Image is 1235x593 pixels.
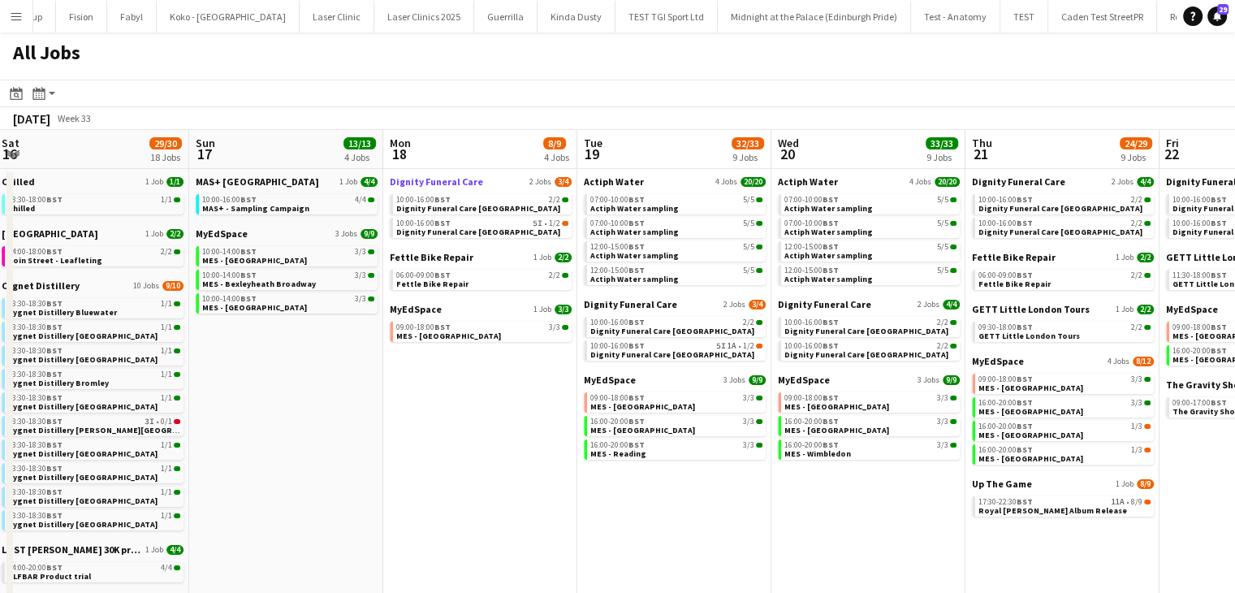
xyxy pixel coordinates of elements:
span: 14:00-18:00 [8,248,63,256]
span: 5/5 [743,266,754,275]
span: Coin Street [2,227,98,240]
button: Guerrilla [474,1,538,32]
span: Actiph Water [778,175,838,188]
a: 13:30-18:30BST1/1Cygnet Distillery [GEOGRAPHIC_DATA] [8,392,180,411]
span: 4/4 [355,196,366,204]
span: 1 Job [339,177,357,187]
span: 4/4 [361,177,378,187]
span: 10 Jobs [133,281,159,291]
a: 10:00-16:00BST2/2Dignity Funeral Care [GEOGRAPHIC_DATA] [590,317,762,335]
div: MyEdSpace3 Jobs9/909:00-18:00BST3/3MES - [GEOGRAPHIC_DATA]16:00-20:00BST3/3MES - [GEOGRAPHIC_DATA... [584,374,766,463]
div: Dignity Funeral Care2 Jobs4/410:00-16:00BST2/2Dignity Funeral Care [GEOGRAPHIC_DATA]10:00-16:00BS... [778,298,960,374]
span: BST [823,218,839,228]
div: • [590,342,762,350]
a: Fettle Bike Repair1 Job2/2 [390,251,572,263]
a: 10:00-16:00BST2/2Dignity Funeral Care [GEOGRAPHIC_DATA] [978,218,1151,236]
a: 10:00-14:00BST3/3MES - [GEOGRAPHIC_DATA] [202,246,374,265]
span: 10:00-16:00 [784,342,839,350]
span: Dignity Funeral Care Aberdeen [978,203,1142,214]
span: 09:00-18:00 [1172,323,1227,331]
a: 13:30-18:30BST1/1Cygnet Distillery Bluewater [8,298,180,317]
span: Dignity Funeral Care [972,175,1065,188]
button: Koko - [GEOGRAPHIC_DATA] [157,1,300,32]
span: Cygnet Distillery [2,279,80,292]
span: 1 Job [145,229,163,239]
span: 13:30-18:30 [8,394,63,402]
span: BST [628,194,645,205]
span: BST [240,293,257,304]
span: 13:30-18:30 [8,347,63,355]
span: 3/3 [937,394,948,402]
span: BST [46,194,63,205]
div: Dignity Funeral Care2 Jobs3/410:00-16:00BST2/2Dignity Funeral Care [GEOGRAPHIC_DATA]10:00-16:00BS... [584,298,766,374]
span: 10:00-14:00 [202,248,257,256]
span: MyEdSpace [390,303,442,315]
span: 2/2 [166,229,184,239]
button: TEST [1000,1,1048,32]
a: 06:00-09:00BST2/2Fettle Bike Repair [396,270,568,288]
span: Fettle Bike Repair [972,251,1056,263]
span: Dignity Funeral Care [390,175,483,188]
span: BST [628,392,645,403]
span: 16:00-20:00 [1172,347,1227,355]
span: 1/2 [743,342,754,350]
div: • [396,219,568,227]
span: BST [240,194,257,205]
a: MyEdSpace3 Jobs9/9 [778,374,960,386]
span: 4/4 [943,300,960,309]
span: 1 Job [1116,253,1134,262]
a: Dignity Funeral Care2 Jobs3/4 [390,175,572,188]
span: BST [823,241,839,252]
span: 1/1 [161,196,172,204]
a: 07:00-10:00BST5/5Actiph Water sampling [784,194,956,213]
div: Fettle Bike Repair1 Job2/206:00-09:00BST2/2Fettle Bike Repair [972,251,1154,303]
button: Fabyl [107,1,157,32]
button: TEST TGI Sport Ltd [615,1,718,32]
span: 1 Job [1116,305,1134,314]
a: 09:00-18:00BST3/3MES - [GEOGRAPHIC_DATA] [590,392,762,411]
span: 2/2 [555,253,572,262]
a: 06:00-09:00BST2/2Fettle Bike Repair [978,270,1151,288]
span: 2 Jobs [918,300,939,309]
span: 09:00-18:00 [396,323,451,331]
a: Fettle Bike Repair1 Job2/2 [972,251,1154,263]
span: 2/2 [1131,323,1142,331]
span: 5I [716,342,726,350]
button: Midnight at the Palace (Edinburgh Pride) [718,1,911,32]
span: 2/2 [549,271,560,279]
span: 4/4 [1137,177,1154,187]
span: GETT Little London Tours [972,303,1090,315]
span: 3/4 [749,300,766,309]
span: 20/20 [741,177,766,187]
div: Chilled1 Job1/108:30-18:00BST1/1Chilled [2,175,184,227]
span: Fettle Bike Repair [390,251,473,263]
a: 09:30-18:00BST2/2GETT Little London Tours [978,322,1151,340]
span: 10:00-16:00 [784,318,839,327]
span: 3/4 [555,177,572,187]
span: BST [46,369,63,379]
span: Actiph Water sampling [590,274,679,284]
span: Actiph Water sampling [784,227,873,237]
span: BST [628,241,645,252]
span: Dignity Funeral Care [584,298,677,310]
span: 10:00-16:00 [978,196,1033,204]
a: 29 [1207,6,1227,26]
span: 07:00-10:00 [784,219,839,227]
span: BST [1211,322,1227,332]
span: 29 [1217,4,1229,15]
span: Cygnet Distillery Brighton [8,331,158,341]
span: 2/2 [743,318,754,327]
span: 2/2 [1137,253,1154,262]
span: 09:00-18:00 [978,375,1033,383]
div: MyEdSpace3 Jobs9/910:00-14:00BST3/3MES - [GEOGRAPHIC_DATA]10:00-14:00BST3/3MES - Bexleyheath Broa... [196,227,378,317]
span: 06:00-09:00 [396,271,451,279]
span: 9/9 [943,375,960,385]
span: BST [628,340,645,351]
span: 3 Jobs [335,229,357,239]
span: Coin Street - Leafleting [8,255,102,266]
span: GETT Little London Tours [978,331,1080,341]
span: Fettle Bike Repair [978,279,1051,289]
a: 07:00-10:00BST5/5Actiph Water sampling [590,218,762,236]
span: 1/1 [161,394,172,402]
span: 3/3 [1131,399,1142,407]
